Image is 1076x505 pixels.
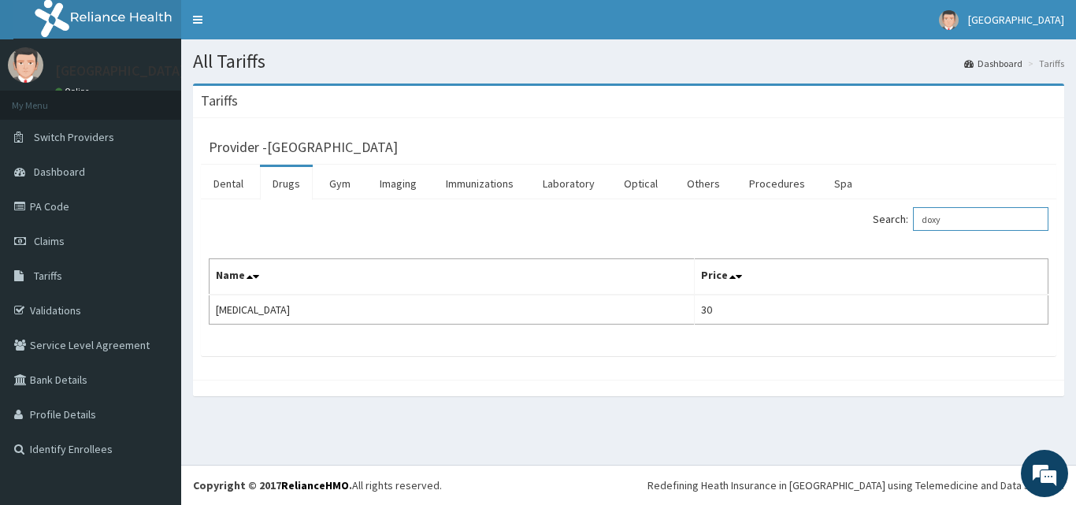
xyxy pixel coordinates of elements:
td: [MEDICAL_DATA] [210,295,695,325]
img: User Image [8,47,43,83]
footer: All rights reserved. [181,465,1076,505]
strong: Copyright © 2017 . [193,478,352,492]
h3: Tariffs [201,94,238,108]
a: Dashboard [964,57,1022,70]
textarea: Type your message and hit 'Enter' [8,337,300,392]
a: Drugs [260,167,313,200]
a: Imaging [367,167,429,200]
img: d_794563401_company_1708531726252_794563401 [29,79,64,118]
span: We're online! [91,152,217,311]
div: Chat with us now [82,88,265,109]
a: RelianceHMO [281,478,349,492]
a: Optical [611,167,670,200]
span: [GEOGRAPHIC_DATA] [968,13,1064,27]
span: Claims [34,234,65,248]
div: Redefining Heath Insurance in [GEOGRAPHIC_DATA] using Telemedicine and Data Science! [647,477,1064,493]
a: Laboratory [530,167,607,200]
a: Procedures [737,167,818,200]
div: Minimize live chat window [258,8,296,46]
th: Name [210,259,695,295]
img: User Image [939,10,959,30]
input: Search: [913,207,1048,231]
a: Others [674,167,733,200]
a: Spa [822,167,865,200]
a: Immunizations [433,167,526,200]
p: [GEOGRAPHIC_DATA] [55,64,185,78]
td: 30 [694,295,1048,325]
a: Online [55,86,93,97]
span: Tariffs [34,269,62,283]
h1: All Tariffs [193,51,1064,72]
li: Tariffs [1024,57,1064,70]
label: Search: [873,207,1048,231]
h3: Provider - [GEOGRAPHIC_DATA] [209,140,398,154]
span: Dashboard [34,165,85,179]
a: Dental [201,167,256,200]
a: Gym [317,167,363,200]
th: Price [694,259,1048,295]
span: Switch Providers [34,130,114,144]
